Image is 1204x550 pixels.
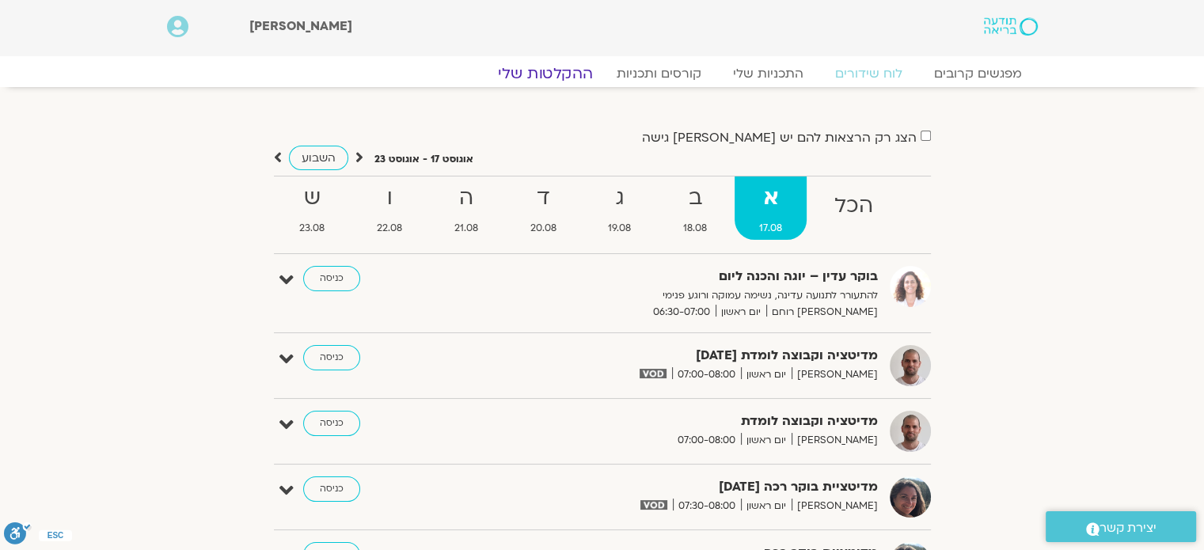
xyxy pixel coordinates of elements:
strong: ה [430,180,503,216]
a: ההקלטות שלי [479,64,612,83]
p: אוגוסט 17 - אוגוסט 23 [374,151,473,168]
a: כניסה [303,411,360,436]
span: [PERSON_NAME] [792,498,878,514]
a: ה21.08 [430,176,503,240]
a: ו22.08 [352,176,427,240]
strong: ג [584,180,656,216]
span: [PERSON_NAME] [249,17,352,35]
strong: ד [506,180,581,216]
a: א17.08 [735,176,807,240]
span: 23.08 [275,220,350,237]
a: הכל [810,176,898,240]
span: [PERSON_NAME] [792,366,878,383]
a: ג19.08 [584,176,656,240]
span: יום ראשון [741,498,792,514]
span: יום ראשון [741,366,792,383]
strong: ש [275,180,350,216]
span: השבוע [302,150,336,165]
strong: א [735,180,807,216]
span: יצירת קשר [1100,518,1157,539]
a: כניסה [303,345,360,370]
a: ב18.08 [659,176,731,240]
span: [PERSON_NAME] [792,432,878,449]
nav: Menu [167,66,1038,82]
a: השבוע [289,146,348,170]
strong: מדיטציה וקבוצה לומדת [490,411,878,432]
span: 07:00-08:00 [672,432,741,449]
a: כניסה [303,476,360,502]
a: התכניות שלי [717,66,819,82]
span: 06:30-07:00 [648,304,716,321]
span: יום ראשון [741,432,792,449]
a: לוח שידורים [819,66,918,82]
a: ד20.08 [506,176,581,240]
img: vodicon [640,369,666,378]
a: יצירת קשר [1046,511,1196,542]
a: ש23.08 [275,176,350,240]
strong: הכל [810,188,898,224]
strong: ו [352,180,427,216]
span: 19.08 [584,220,656,237]
span: [PERSON_NAME] רוחם [766,304,878,321]
span: 21.08 [430,220,503,237]
strong: מדיטציה וקבוצה לומדת [DATE] [490,345,878,366]
a: קורסים ותכניות [601,66,717,82]
img: vodicon [640,500,667,510]
strong: ב [659,180,731,216]
span: 07:00-08:00 [672,366,741,383]
span: 18.08 [659,220,731,237]
span: 17.08 [735,220,807,237]
span: 20.08 [506,220,581,237]
span: יום ראשון [716,304,766,321]
strong: מדיטציית בוקר רכה [DATE] [490,476,878,498]
span: 22.08 [352,220,427,237]
label: הצג רק הרצאות להם יש [PERSON_NAME] גישה [642,131,917,145]
strong: בוקר עדין – יוגה והכנה ליום [490,266,878,287]
p: להתעורר לתנועה עדינה, נשימה עמוקה ורוגע פנימי [490,287,878,304]
a: מפגשים קרובים [918,66,1038,82]
span: 07:30-08:00 [673,498,741,514]
a: כניסה [303,266,360,291]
